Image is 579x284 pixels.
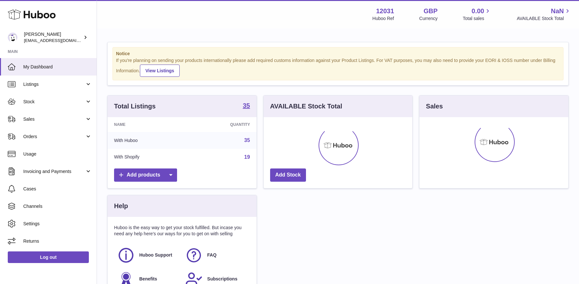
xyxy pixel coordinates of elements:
span: 0.00 [472,7,484,15]
h3: AVAILABLE Stock Total [270,102,342,111]
strong: Notice [116,51,560,57]
span: Stock [23,99,85,105]
span: Usage [23,151,92,157]
div: If you're planning on sending your products internationally please add required customs informati... [116,57,560,77]
span: Total sales [463,15,491,22]
a: 35 [244,137,250,143]
strong: 35 [243,102,250,109]
img: admin@makewellforyou.com [8,33,17,42]
span: Returns [23,238,92,244]
span: AVAILABLE Stock Total [517,15,571,22]
td: With Huboo [108,132,188,149]
span: Huboo Support [139,252,172,258]
p: Huboo is the easy way to get your stock fulfilled. But incase you need any help here's our ways f... [114,225,250,237]
span: FAQ [207,252,216,258]
span: NaN [551,7,564,15]
strong: 12031 [376,7,394,15]
span: Cases [23,186,92,192]
span: Listings [23,81,85,87]
th: Quantity [188,117,256,132]
a: 19 [244,154,250,160]
a: 0.00 Total sales [463,7,491,22]
h3: Help [114,202,128,210]
span: Channels [23,203,92,209]
span: Invoicing and Payments [23,168,85,175]
strong: GBP [424,7,437,15]
span: Benefits [139,276,157,282]
a: FAQ [185,247,247,264]
div: Currency [419,15,438,22]
span: Subscriptions [207,276,237,282]
span: Orders [23,134,85,140]
div: [PERSON_NAME] [24,31,82,44]
a: Add products [114,168,177,182]
a: NaN AVAILABLE Stock Total [517,7,571,22]
a: Log out [8,251,89,263]
a: Huboo Support [117,247,179,264]
h3: Total Listings [114,102,156,111]
td: With Shopify [108,149,188,166]
a: View Listings [140,65,180,77]
span: My Dashboard [23,64,92,70]
span: Sales [23,116,85,122]
h3: Sales [426,102,443,111]
div: Huboo Ref [373,15,394,22]
a: 35 [243,102,250,110]
a: Add Stock [270,168,306,182]
span: [EMAIL_ADDRESS][DOMAIN_NAME] [24,38,95,43]
span: Settings [23,221,92,227]
th: Name [108,117,188,132]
